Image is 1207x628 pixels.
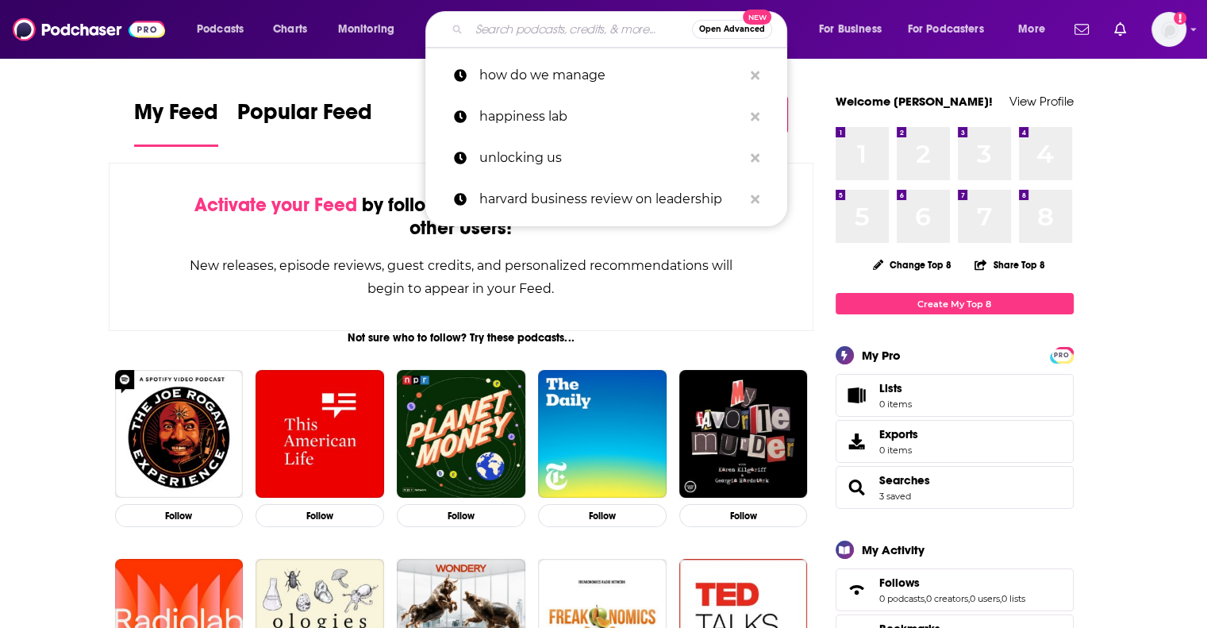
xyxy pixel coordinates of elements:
[479,179,743,220] p: harvard business review on leadership
[237,98,372,135] span: Popular Feed
[879,473,930,487] a: Searches
[743,10,771,25] span: New
[115,504,244,527] button: Follow
[189,194,734,240] div: by following Podcasts, Creators, Lists, and other Users!
[425,96,787,137] a: happiness lab
[1001,593,1025,604] a: 0 lists
[879,427,918,441] span: Exports
[879,576,920,590] span: Follows
[109,331,814,345] div: Not sure who to follow? Try these podcasts...
[479,96,743,137] p: happiness lab
[841,579,873,601] a: Follows
[699,25,765,33] span: Open Advanced
[189,254,734,300] div: New releases, episode reviews, guest credits, and personalized recommendations will begin to appe...
[479,137,743,179] p: unlocking us
[13,14,165,44] img: Podchaser - Follow, Share and Rate Podcasts
[1151,12,1186,47] img: User Profile
[808,17,901,42] button: open menu
[256,370,384,499] img: This American Life
[898,17,1007,42] button: open menu
[469,17,692,42] input: Search podcasts, credits, & more...
[879,381,912,395] span: Lists
[1052,349,1071,361] span: PRO
[1007,17,1065,42] button: open menu
[194,193,357,217] span: Activate your Feed
[679,370,808,499] img: My Favorite Murder with Karen Kilgariff and Georgia Hardstark
[1174,12,1186,25] svg: Add a profile image
[879,399,912,410] span: 0 items
[819,18,882,40] span: For Business
[134,98,218,135] span: My Feed
[1151,12,1186,47] button: Show profile menu
[273,18,307,40] span: Charts
[879,381,902,395] span: Lists
[968,593,970,604] span: ,
[1052,349,1071,360] a: PRO
[425,137,787,179] a: unlocking us
[862,348,901,363] div: My Pro
[397,504,525,527] button: Follow
[836,374,1074,417] a: Lists
[1000,593,1001,604] span: ,
[237,98,372,147] a: Popular Feed
[974,249,1045,280] button: Share Top 8
[924,593,926,604] span: ,
[134,98,218,147] a: My Feed
[1009,94,1074,109] a: View Profile
[538,370,667,499] img: The Daily
[1018,18,1045,40] span: More
[836,466,1074,509] span: Searches
[879,576,1025,590] a: Follows
[397,370,525,499] img: Planet Money
[1108,16,1132,43] a: Show notifications dropdown
[926,593,968,604] a: 0 creators
[1068,16,1095,43] a: Show notifications dropdown
[879,593,924,604] a: 0 podcasts
[538,504,667,527] button: Follow
[836,94,993,109] a: Welcome [PERSON_NAME]!
[841,476,873,499] a: Searches
[197,18,244,40] span: Podcasts
[425,179,787,220] a: harvard business review on leadership
[338,18,394,40] span: Monitoring
[1151,12,1186,47] span: Logged in as GregKubie
[440,11,802,48] div: Search podcasts, credits, & more...
[186,17,264,42] button: open menu
[879,491,911,502] a: 3 saved
[836,568,1074,611] span: Follows
[841,430,873,453] span: Exports
[908,18,984,40] span: For Podcasters
[263,17,317,42] a: Charts
[256,504,384,527] button: Follow
[425,55,787,96] a: how do we manage
[841,384,873,406] span: Lists
[970,593,1000,604] a: 0 users
[479,55,743,96] p: how do we manage
[836,420,1074,463] a: Exports
[692,20,772,39] button: Open AdvancedNew
[863,255,962,275] button: Change Top 8
[862,542,924,557] div: My Activity
[879,445,918,456] span: 0 items
[327,17,415,42] button: open menu
[679,504,808,527] button: Follow
[115,370,244,499] img: The Joe Rogan Experience
[836,293,1074,314] a: Create My Top 8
